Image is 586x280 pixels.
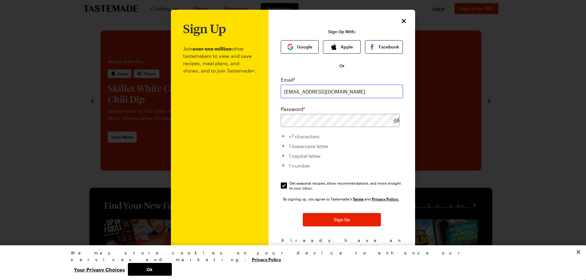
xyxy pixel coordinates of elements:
span: Or [339,63,345,69]
a: Tastemade Terms of Service [353,196,364,201]
label: Password [281,105,305,113]
p: Join other tastemakers to view and save recipes, meal plans, and shows, and to join Tastemade+. [183,35,256,263]
button: Sign Up [303,213,381,226]
p: Sign Up With: [328,29,356,34]
a: More information about your privacy, opens in a new tab [252,256,281,262]
b: over one million [193,46,231,51]
button: Ok [128,263,172,276]
button: Close [572,245,585,259]
a: Tastemade Privacy Policy [372,196,399,201]
span: >7 characters [289,133,320,139]
div: By signing up, you agree to Tastemade's and [283,196,400,202]
span: 1 number [289,163,310,168]
button: Your Privacy Choices [71,263,128,276]
button: Apple [323,40,361,54]
span: Get seasonal recipes, show recommendations, and more straight to your inbox. [289,181,403,190]
span: Sign Up [334,217,350,223]
span: Already have an account? [281,238,403,249]
span: 1 capital letter [289,153,321,159]
input: Get seasonal recipes, show recommendations, and more straight to your inbox. [281,183,287,189]
label: Email [281,76,295,83]
button: Close [400,17,408,25]
span: 1 lowercase letter [289,143,329,149]
div: We may store cookies on your device to enhance our services and marketing. [71,250,510,263]
button: Facebook [365,40,403,54]
div: Privacy [71,250,510,276]
button: Log In! [364,243,378,250]
button: Google [281,40,319,54]
h1: Sign Up [183,22,226,35]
